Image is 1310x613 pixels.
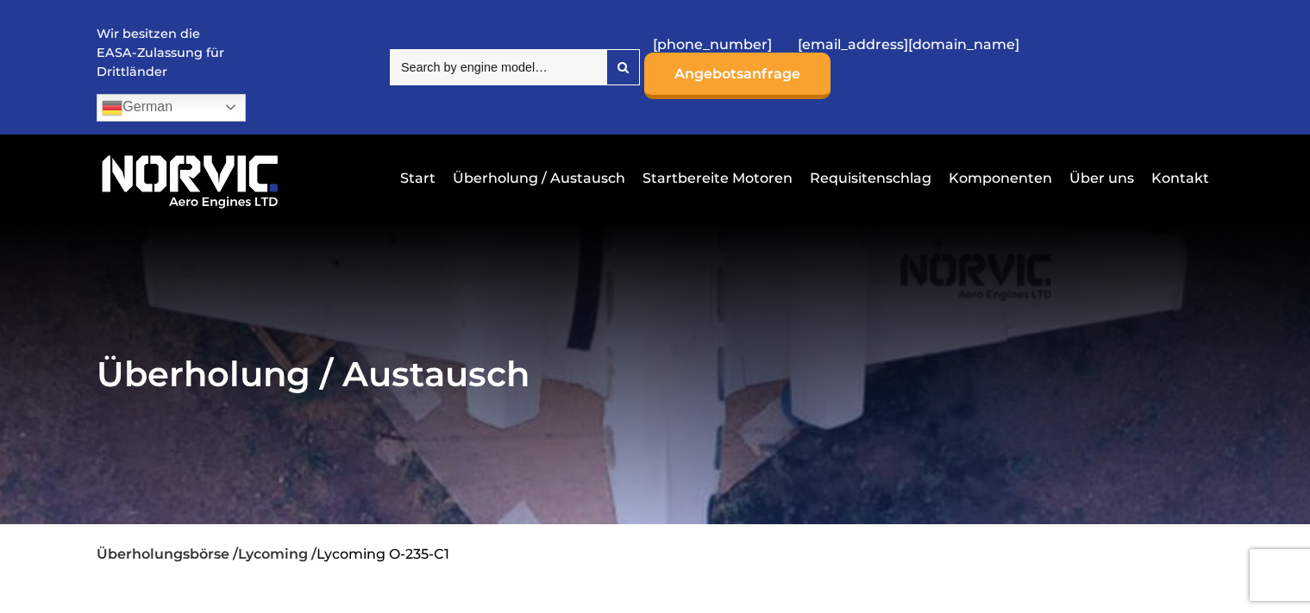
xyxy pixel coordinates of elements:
a: Über uns [1065,157,1138,199]
a: Startbereite Motoren [638,157,797,199]
img: Norvic Aero Engines-Logo [97,147,283,210]
img: de [102,97,122,118]
input: Search by engine model… [390,49,606,85]
a: Komponenten [944,157,1056,199]
li: Lycoming O-235-C1 [317,546,449,562]
a: [EMAIL_ADDRESS][DOMAIN_NAME] [789,23,1028,66]
a: Kontakt [1147,157,1209,199]
a: Überholung / Austausch [448,157,630,199]
p: Wir besitzen die EASA-Zulassung für Drittländer [97,25,226,81]
a: German [97,94,246,122]
a: Start [396,157,440,199]
a: Angebotsanfrage [644,53,831,99]
h2: Überholung / Austausch [97,353,1213,395]
a: [PHONE_NUMBER] [644,23,780,66]
a: Requisitenschlag [805,157,936,199]
a: Überholungsbörse / [97,546,238,562]
a: Lycoming / [238,546,317,562]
